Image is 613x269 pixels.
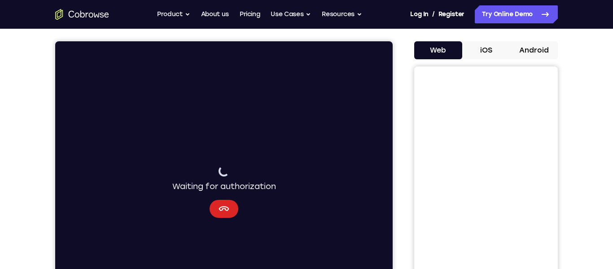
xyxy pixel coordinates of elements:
div: Waiting for authorization [117,124,221,151]
a: Pricing [240,5,260,23]
button: Resources [322,5,362,23]
button: Use Cases [271,5,311,23]
button: Android [510,41,558,59]
a: About us [201,5,229,23]
a: Try Online Demo [475,5,558,23]
a: Log In [410,5,428,23]
a: Go to the home page [55,9,109,20]
button: Cancel [154,159,183,176]
button: Product [157,5,190,23]
span: / [432,9,435,20]
button: Web [414,41,462,59]
button: iOS [462,41,510,59]
a: Register [438,5,464,23]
